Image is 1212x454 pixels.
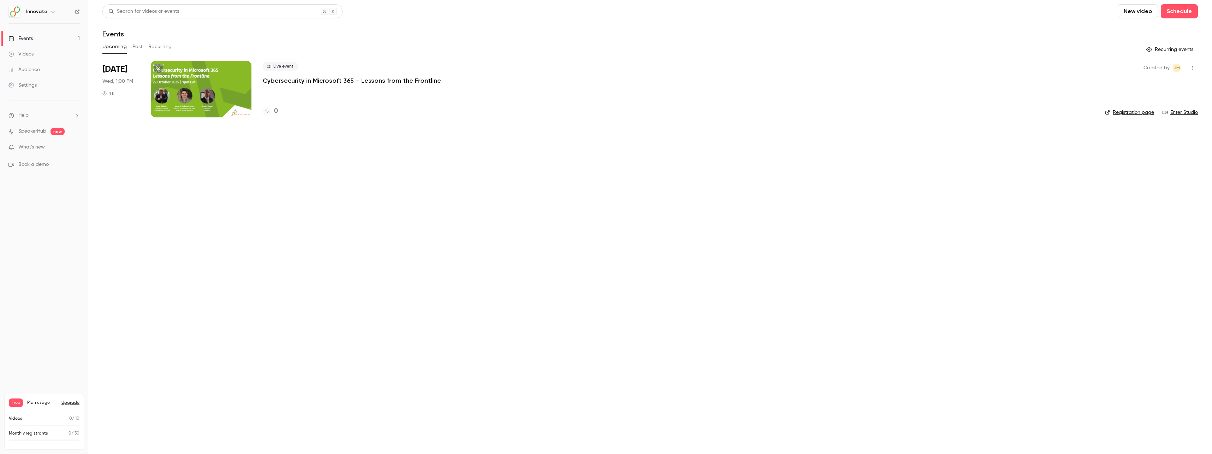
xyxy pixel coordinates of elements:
span: new [50,128,65,135]
div: Events [8,35,33,42]
h6: Innovate [26,8,47,15]
p: / 30 [69,430,79,437]
div: Audience [8,66,40,73]
div: Oct 22 Wed, 1:00 PM (Europe/London) [102,61,139,117]
button: Schedule [1161,4,1198,18]
a: Registration page [1105,109,1154,116]
iframe: Noticeable Trigger [71,144,80,151]
img: Innovate [9,6,20,17]
a: SpeakerHub [18,128,46,135]
a: Enter Studio [1163,109,1198,116]
span: Live event [263,62,298,71]
div: Videos [8,51,34,58]
button: Recurring events [1143,44,1198,55]
span: Help [18,112,29,119]
a: 0 [263,106,278,116]
p: Monthly registrants [9,430,48,437]
span: Wed, 1:00 PM [102,78,133,85]
span: What's new [18,144,45,151]
button: Recurring [148,41,172,52]
h4: 0 [274,106,278,116]
button: New video [1118,4,1158,18]
span: Julia Maul [1172,64,1181,72]
button: Upgrade [61,400,79,406]
div: 1 h [102,91,114,96]
span: Free [9,398,23,407]
a: Cybersecurity in Microsoft 365 – Lessons from the Frontline [263,76,441,85]
p: / 10 [69,415,79,422]
p: Videos [9,415,22,422]
span: Book a demo [18,161,49,168]
h1: Events [102,30,124,38]
li: help-dropdown-opener [8,112,80,119]
div: Search for videos or events [108,8,179,15]
button: Upcoming [102,41,127,52]
span: 0 [69,431,71,436]
button: Past [132,41,143,52]
span: JM [1174,64,1180,72]
span: Created by [1143,64,1170,72]
span: Plan usage [27,400,57,406]
span: 0 [69,417,72,421]
span: [DATE] [102,64,127,75]
div: Settings [8,82,37,89]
